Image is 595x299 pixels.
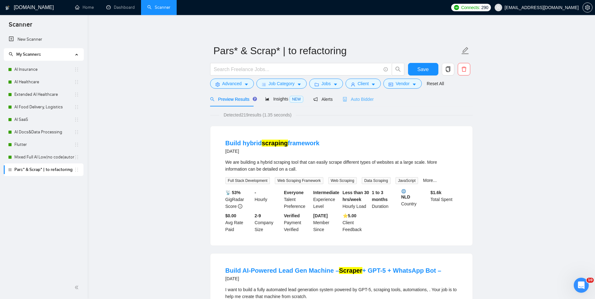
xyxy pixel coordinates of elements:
[383,79,421,89] button: idcardVendorcaret-down
[297,82,301,87] span: caret-down
[147,5,170,10] a: searchScanner
[14,138,74,151] a: Flutter
[423,178,437,183] a: More...
[389,82,393,87] span: idcard
[313,97,318,101] span: notification
[5,3,10,13] img: logo
[284,190,304,195] b: Everyone
[284,213,300,218] b: Verified
[392,66,404,72] span: search
[461,4,480,11] span: Connects:
[255,190,256,195] b: -
[225,190,241,195] b: 📡 53%
[442,66,454,72] span: copy
[4,138,83,151] li: Flutter
[400,189,429,210] div: Country
[458,63,470,75] button: delete
[412,82,416,87] span: caret-down
[587,278,594,283] span: 10
[244,82,249,87] span: caret-down
[309,79,343,89] button: folderJobscaret-down
[442,63,454,75] button: copy
[210,97,255,102] span: Preview Results
[9,52,41,57] span: My Scanners
[371,82,376,87] span: caret-down
[333,82,338,87] span: caret-down
[14,113,74,126] a: AI SaaS
[106,5,135,10] a: dashboardDashboard
[74,155,79,160] span: holder
[74,67,79,72] span: holder
[313,97,333,102] span: Alerts
[351,82,355,87] span: user
[14,126,74,138] a: AI Docs&Data Processing
[14,76,74,88] a: AI Healthcare
[313,213,328,218] b: [DATE]
[219,111,296,118] span: Detected 219 results (1.35 seconds)
[4,20,37,33] span: Scanner
[283,189,312,210] div: Talent Preference
[4,113,83,126] li: AI SaaS
[224,189,254,210] div: GigRadar Score
[496,5,501,10] span: user
[396,177,418,184] span: JavaScript
[343,190,369,202] b: Less than 30 hrs/week
[313,190,339,195] b: Intermediate
[265,96,303,101] span: Insights
[341,212,371,233] div: Client Feedback
[253,212,283,233] div: Company Size
[214,65,381,73] input: Search Freelance Jobs...
[4,88,83,101] li: Extended AI Healthcare
[255,213,261,218] b: 2-9
[401,189,406,193] img: 🌐
[222,80,242,87] span: Advanced
[210,79,254,89] button: settingAdvancedcaret-down
[4,76,83,88] li: AI Healthcare
[14,163,74,176] a: Pars* & Scrap* | to refactoring
[582,3,592,13] button: setting
[343,97,347,101] span: robot
[14,101,74,113] a: AI Food Delivery, Logistics
[215,82,220,87] span: setting
[328,177,357,184] span: Web Scraping
[4,101,83,113] li: AI Food Delivery, Logistics
[14,63,74,76] a: AI Insurance
[252,96,258,102] div: Tooltip anchor
[74,130,79,135] span: holder
[427,80,444,87] a: Reset All
[74,117,79,122] span: holder
[256,79,307,89] button: barsJob Categorycaret-down
[582,5,592,10] a: setting
[210,97,214,101] span: search
[225,267,441,274] a: Build AI-Powered Lead Gen Machine –Scraper+ GPT-5 + WhatsApp Bot –
[75,5,94,10] a: homeHome
[238,204,242,209] span: info-circle
[417,65,429,73] span: Save
[4,163,83,176] li: Pars* & Scrap* | to refactoring
[265,97,270,101] span: area-chart
[481,4,488,11] span: 290
[401,189,428,199] b: NLD
[321,80,331,87] span: Jobs
[431,190,441,195] b: $ 1.6k
[574,278,589,293] iframe: Intercom live chat
[16,52,41,57] span: My Scanners
[458,66,470,72] span: delete
[461,47,469,55] span: edit
[225,159,457,173] div: We are building a hybrid scraping tool that can easily scrape different types of websites at a la...
[74,284,81,291] span: double-left
[269,80,295,87] span: Job Category
[362,177,391,184] span: Data Scraping
[343,97,374,102] span: Auto Bidder
[262,140,288,147] mark: scraping
[9,33,78,46] a: New Scanner
[392,63,404,75] button: search
[341,189,371,210] div: Hourly Load
[9,52,13,56] span: search
[225,147,320,155] div: [DATE]
[74,142,79,147] span: holder
[253,189,283,210] div: Hourly
[224,212,254,233] div: Avg Rate Paid
[372,190,388,202] b: 1 to 3 months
